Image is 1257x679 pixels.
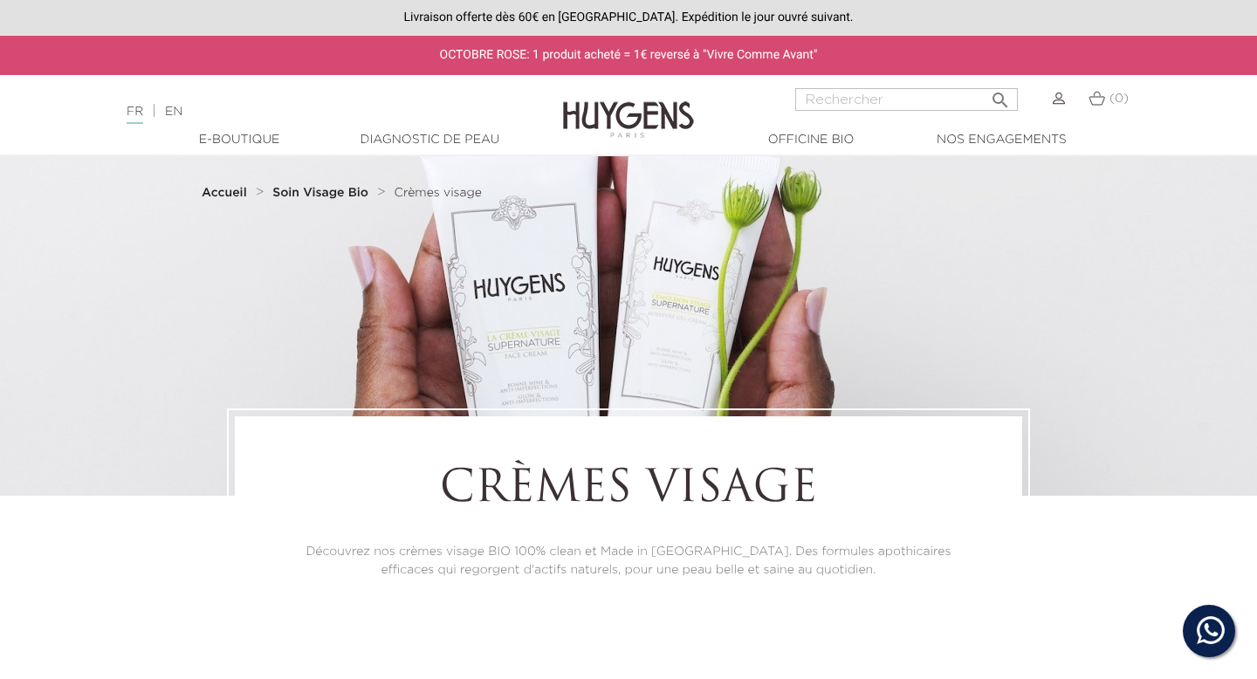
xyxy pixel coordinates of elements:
[990,85,1011,106] i: 
[914,131,1089,149] a: Nos engagements
[724,131,898,149] a: Officine Bio
[165,106,182,118] a: EN
[342,131,517,149] a: Diagnostic de peau
[283,464,974,517] h1: Crèmes visage
[395,187,482,199] span: Crèmes visage
[202,186,251,200] a: Accueil
[202,187,247,199] strong: Accueil
[118,101,511,122] div: |
[985,83,1016,106] button: 
[272,186,373,200] a: Soin Visage Bio
[152,131,326,149] a: E-Boutique
[283,543,974,580] p: Découvrez nos crèmes visage BIO 100% clean et Made in [GEOGRAPHIC_DATA]. Des formules apothicaire...
[1109,93,1129,105] span: (0)
[127,106,143,124] a: FR
[795,88,1018,111] input: Rechercher
[563,73,694,141] img: Huygens
[395,186,482,200] a: Crèmes visage
[272,187,368,199] strong: Soin Visage Bio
